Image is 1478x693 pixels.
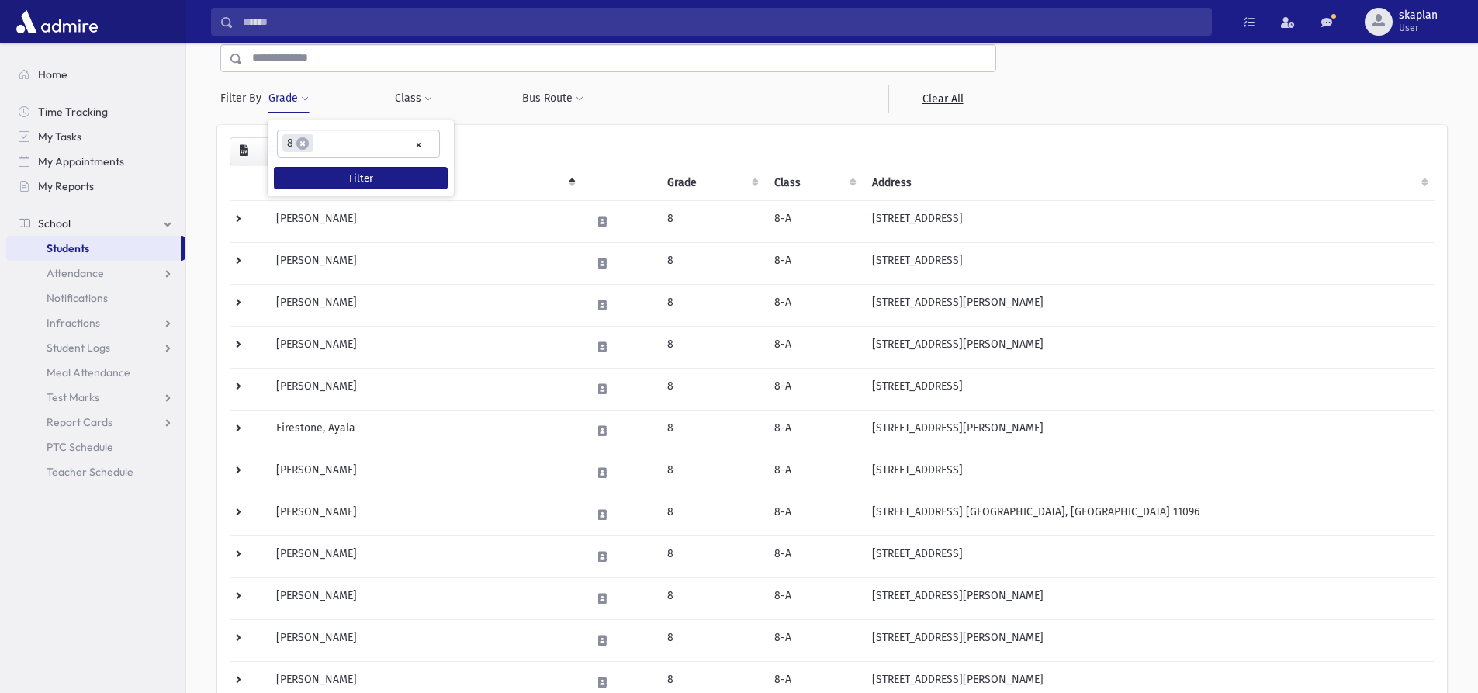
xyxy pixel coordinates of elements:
[658,535,765,577] td: 8
[6,360,185,385] a: Meal Attendance
[282,134,313,152] li: 8
[6,310,185,335] a: Infractions
[658,494,765,535] td: 8
[6,459,185,484] a: Teacher Schedule
[658,200,765,242] td: 8
[863,535,1435,577] td: [STREET_ADDRESS]
[6,335,185,360] a: Student Logs
[12,6,102,37] img: AdmirePro
[6,62,185,87] a: Home
[521,85,584,113] button: Bus Route
[38,154,124,168] span: My Appointments
[765,619,863,661] td: 8-A
[6,99,185,124] a: Time Tracking
[267,284,582,326] td: [PERSON_NAME]
[658,165,765,201] th: Grade: activate to sort column ascending
[863,577,1435,619] td: [STREET_ADDRESS][PERSON_NAME]
[394,85,433,113] button: Class
[38,217,71,230] span: School
[47,241,89,255] span: Students
[863,165,1435,201] th: Address: activate to sort column ascending
[765,284,863,326] td: 8-A
[1399,22,1438,34] span: User
[38,130,81,144] span: My Tasks
[47,465,133,479] span: Teacher Schedule
[47,316,100,330] span: Infractions
[658,619,765,661] td: 8
[47,266,104,280] span: Attendance
[658,242,765,284] td: 8
[267,326,582,368] td: [PERSON_NAME]
[47,291,108,305] span: Notifications
[47,366,130,379] span: Meal Attendance
[863,368,1435,410] td: [STREET_ADDRESS]
[220,90,268,106] span: Filter By
[268,85,310,113] button: Grade
[863,242,1435,284] td: [STREET_ADDRESS]
[765,410,863,452] td: 8-A
[6,174,185,199] a: My Reports
[6,211,185,236] a: School
[658,368,765,410] td: 8
[267,242,582,284] td: [PERSON_NAME]
[765,368,863,410] td: 8-A
[415,136,422,154] span: Remove all items
[658,577,765,619] td: 8
[863,452,1435,494] td: [STREET_ADDRESS]
[267,577,582,619] td: [PERSON_NAME]
[47,440,113,454] span: PTC Schedule
[888,85,996,113] a: Clear All
[765,577,863,619] td: 8-A
[658,410,765,452] td: 8
[765,242,863,284] td: 8-A
[765,326,863,368] td: 8-A
[267,535,582,577] td: [PERSON_NAME]
[6,435,185,459] a: PTC Schedule
[38,68,67,81] span: Home
[765,200,863,242] td: 8-A
[1399,9,1438,22] span: skaplan
[274,167,448,189] button: Filter
[267,200,582,242] td: [PERSON_NAME]
[258,137,289,165] button: Print
[296,137,309,150] span: ×
[863,284,1435,326] td: [STREET_ADDRESS][PERSON_NAME]
[6,149,185,174] a: My Appointments
[234,8,1211,36] input: Search
[765,452,863,494] td: 8-A
[267,368,582,410] td: [PERSON_NAME]
[6,124,185,149] a: My Tasks
[230,137,258,165] button: CSV
[765,535,863,577] td: 8-A
[267,452,582,494] td: [PERSON_NAME]
[38,105,108,119] span: Time Tracking
[47,390,99,404] span: Test Marks
[765,494,863,535] td: 8-A
[863,410,1435,452] td: [STREET_ADDRESS][PERSON_NAME]
[38,179,94,193] span: My Reports
[658,326,765,368] td: 8
[658,284,765,326] td: 8
[267,494,582,535] td: [PERSON_NAME]
[6,385,185,410] a: Test Marks
[267,619,582,661] td: [PERSON_NAME]
[863,326,1435,368] td: [STREET_ADDRESS][PERSON_NAME]
[47,415,112,429] span: Report Cards
[863,619,1435,661] td: [STREET_ADDRESS][PERSON_NAME]
[765,165,863,201] th: Class: activate to sort column ascending
[6,236,181,261] a: Students
[6,286,185,310] a: Notifications
[863,200,1435,242] td: [STREET_ADDRESS]
[658,452,765,494] td: 8
[47,341,110,355] span: Student Logs
[267,410,582,452] td: Firestone, Ayala
[863,494,1435,535] td: [STREET_ADDRESS] [GEOGRAPHIC_DATA], [GEOGRAPHIC_DATA] 11096
[6,410,185,435] a: Report Cards
[6,261,185,286] a: Attendance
